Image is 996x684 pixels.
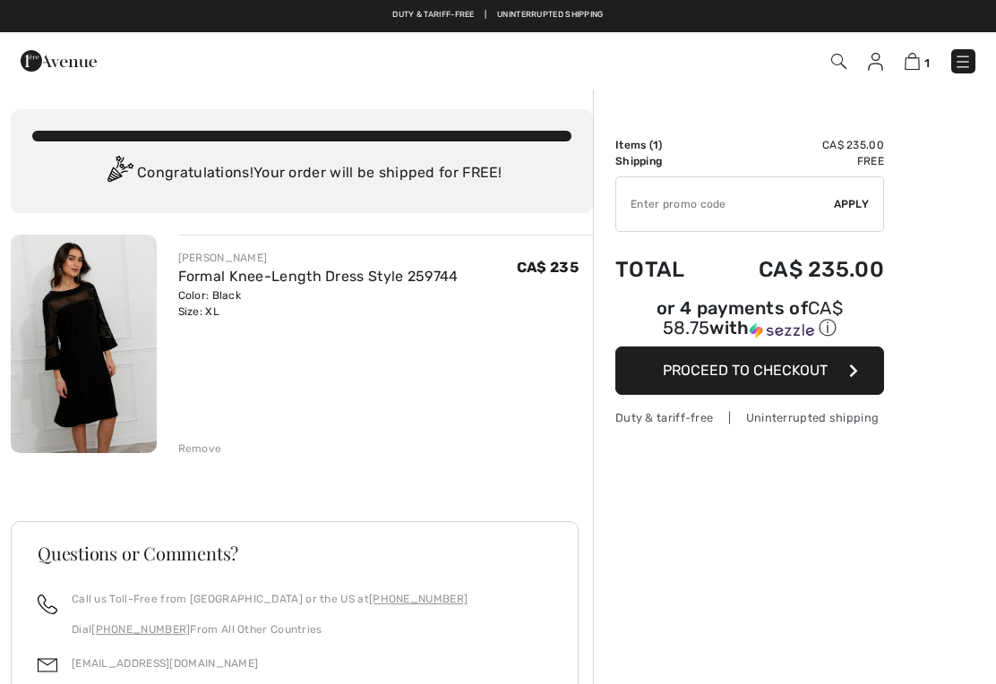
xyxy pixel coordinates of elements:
div: Duty & tariff-free | Uninterrupted shipping [615,409,884,426]
h3: Questions or Comments? [38,544,552,562]
td: Items ( ) [615,137,711,153]
img: call [38,594,57,614]
div: [PERSON_NAME] [178,250,459,266]
a: 1ère Avenue [21,51,97,68]
img: Search [831,54,846,69]
img: Sezzle [750,322,814,338]
span: CA$ 235 [517,259,579,276]
img: Congratulation2.svg [101,156,137,192]
span: Proceed to Checkout [663,362,828,379]
div: or 4 payments ofCA$ 58.75withSezzle Click to learn more about Sezzle [615,300,884,346]
span: 1 [653,139,658,151]
button: Proceed to Checkout [615,346,884,395]
img: Shopping Bag [905,53,920,70]
a: [PHONE_NUMBER] [91,623,190,636]
div: Congratulations! Your order will be shipped for FREE! [32,156,571,192]
td: CA$ 235.00 [711,239,884,300]
img: email [38,655,57,675]
img: Formal Knee-Length Dress Style 259744 [11,235,157,453]
p: Dial From All Other Countries [72,621,468,637]
div: Color: Black Size: XL [178,287,459,320]
input: Promo code [616,177,834,231]
td: Shipping [615,153,711,169]
a: 1 [905,50,930,72]
p: Call us Toll-Free from [GEOGRAPHIC_DATA] or the US at [72,591,468,607]
div: Remove [178,440,222,457]
span: Apply [834,196,870,212]
img: 1ère Avenue [21,43,97,79]
img: Menu [954,53,972,71]
div: or 4 payments of with [615,300,884,340]
img: My Info [868,53,883,71]
td: CA$ 235.00 [711,137,884,153]
a: [PHONE_NUMBER] [369,593,468,605]
span: CA$ 58.75 [663,297,843,338]
td: Total [615,239,711,300]
span: 1 [924,56,930,70]
a: Formal Knee-Length Dress Style 259744 [178,268,459,285]
td: Free [711,153,884,169]
a: [EMAIL_ADDRESS][DOMAIN_NAME] [72,657,258,670]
